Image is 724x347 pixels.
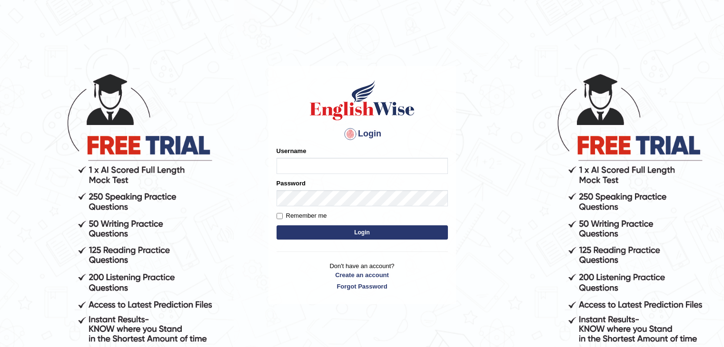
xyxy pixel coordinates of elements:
label: Username [277,146,307,155]
label: Remember me [277,211,327,221]
a: Create an account [277,270,448,280]
p: Don't have an account? [277,261,448,291]
img: Logo of English Wise sign in for intelligent practice with AI [308,79,417,122]
input: Remember me [277,213,283,219]
a: Forgot Password [277,282,448,291]
button: Login [277,225,448,240]
label: Password [277,179,306,188]
h4: Login [277,126,448,142]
